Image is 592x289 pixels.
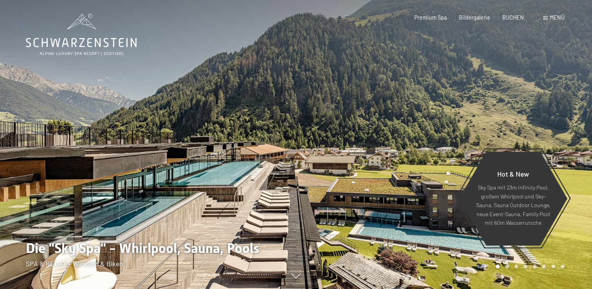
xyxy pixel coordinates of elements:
div: Carousel Pagination [493,265,564,269]
a: Premium Spa [414,14,447,21]
div: Carousel Page 6 [542,265,546,269]
a: Hot & New Sky Spa mit 23m Infinity Pool, großem Whirlpool und Sky-Sauna, Sauna Outdoor Lounge, ne... [459,151,568,246]
span: Hot & New [497,170,529,178]
span: Menü [550,14,565,21]
a: Bildergalerie [459,14,490,21]
a: BUCHEN [502,14,524,21]
div: Carousel Page 7 [551,265,555,269]
div: Carousel Page 5 [533,265,537,269]
span: Einwilligung Marketing* [220,163,285,171]
div: Carousel Page 8 [561,265,565,269]
p: Sky Spa mit 23m Infinity Pool, großem Whirlpool und Sky-Sauna, Sauna Outdoor Lounge, neue Event-S... [476,183,551,228]
div: Carousel Page 1 (Current Slide) [496,265,500,269]
div: Carousel Page 3 [515,265,518,269]
div: Carousel Page 4 [524,265,527,269]
div: Carousel Page 2 [505,265,509,269]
